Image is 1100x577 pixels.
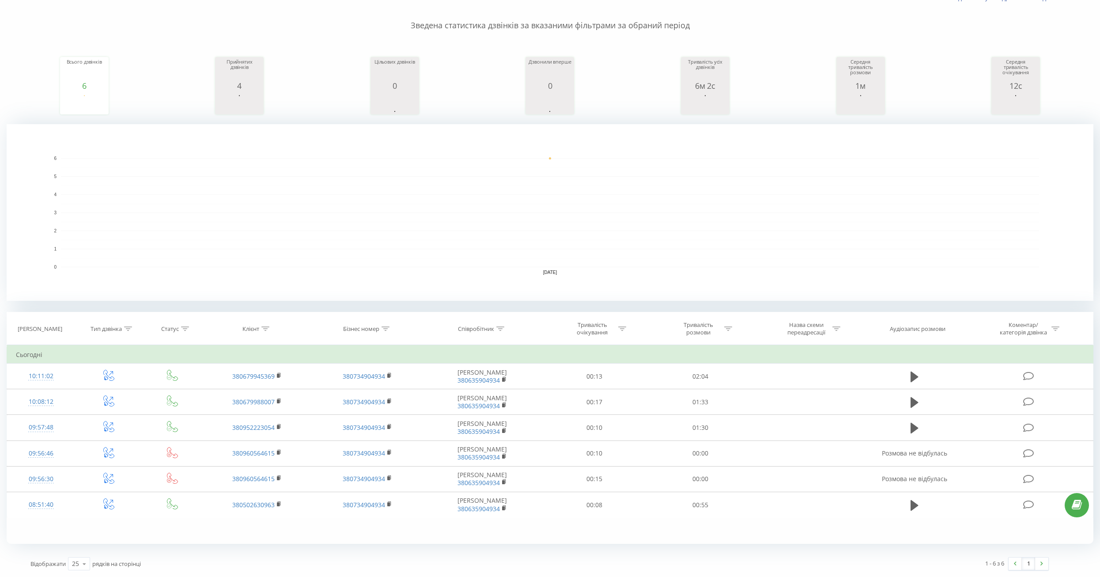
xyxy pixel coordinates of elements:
[647,466,753,492] td: 00:00
[839,81,883,90] div: 1м
[423,466,541,492] td: [PERSON_NAME]
[683,81,727,90] div: 6м 2с
[92,560,141,568] span: рядків на сторінці
[543,270,557,275] text: [DATE]
[457,427,500,436] a: 380635904934
[343,325,379,333] div: Бізнес номер
[541,466,647,492] td: 00:15
[16,419,66,436] div: 09:57:48
[423,492,541,518] td: [PERSON_NAME]
[343,449,385,457] a: 380734904934
[457,505,500,513] a: 380635904934
[7,2,1093,31] p: Зведена статистика дзвінків за вказаними фільтрами за обраний період
[217,90,261,117] svg: A chart.
[541,492,647,518] td: 00:08
[457,478,500,487] a: 380635904934
[343,423,385,432] a: 380734904934
[882,475,947,483] span: Розмова не відбулась
[62,90,106,117] svg: A chart.
[16,471,66,488] div: 09:56:30
[16,368,66,385] div: 10:11:02
[18,325,62,333] div: [PERSON_NAME]
[675,321,722,336] div: Тривалість розмови
[217,81,261,90] div: 4
[232,398,275,406] a: 380679988007
[16,445,66,462] div: 09:56:46
[683,90,727,117] svg: A chart.
[54,156,57,161] text: 6
[541,440,647,466] td: 00:10
[54,247,57,251] text: 1
[783,321,830,336] div: Назва схеми переадресації
[343,475,385,483] a: 380734904934
[232,449,275,457] a: 380960564615
[16,496,66,513] div: 08:51:40
[54,228,57,233] text: 2
[232,475,275,483] a: 380960564615
[54,265,57,270] text: 0
[54,192,57,197] text: 4
[343,501,385,509] a: 380734904934
[232,501,275,509] a: 380502630963
[7,346,1093,364] td: Сьогодні
[343,372,385,380] a: 380734904934
[217,59,261,81] div: Прийнятих дзвінків
[541,389,647,415] td: 00:17
[647,492,753,518] td: 00:55
[423,364,541,389] td: [PERSON_NAME]
[541,415,647,440] td: 00:10
[528,81,572,90] div: 0
[994,90,1038,117] svg: A chart.
[7,124,1093,301] svg: A chart.
[994,81,1038,90] div: 12с
[54,210,57,215] text: 3
[985,559,1004,568] div: 1 - 6 з 6
[528,59,572,81] div: Дзвонили вперше
[458,325,494,333] div: Співробітник
[647,440,753,466] td: 00:00
[457,453,500,461] a: 380635904934
[242,325,259,333] div: Клієнт
[72,559,79,568] div: 25
[528,90,572,117] svg: A chart.
[373,59,417,81] div: Цільових дзвінків
[373,81,417,90] div: 0
[839,59,883,81] div: Середня тривалість розмови
[232,423,275,432] a: 380952223054
[161,325,179,333] div: Статус
[423,415,541,440] td: [PERSON_NAME]
[998,321,1049,336] div: Коментар/категорія дзвінка
[423,389,541,415] td: [PERSON_NAME]
[232,372,275,380] a: 380679945369
[457,402,500,410] a: 380635904934
[373,90,417,117] svg: A chart.
[457,376,500,384] a: 380635904934
[423,440,541,466] td: [PERSON_NAME]
[647,389,753,415] td: 01:33
[16,393,66,410] div: 10:08:12
[647,364,753,389] td: 02:04
[1022,558,1035,570] a: 1
[62,81,106,90] div: 6
[30,560,66,568] span: Відображати
[882,449,947,457] span: Розмова не відбулась
[91,325,122,333] div: Тип дзвінка
[683,59,727,81] div: Тривалість усіх дзвінків
[994,59,1038,81] div: Середня тривалість очікування
[569,321,616,336] div: Тривалість очікування
[890,325,945,333] div: Аудіозапис розмови
[343,398,385,406] a: 380734904934
[54,174,57,179] text: 5
[839,90,883,117] svg: A chart.
[647,415,753,440] td: 01:30
[62,59,106,81] div: Всього дзвінків
[541,364,647,389] td: 00:13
